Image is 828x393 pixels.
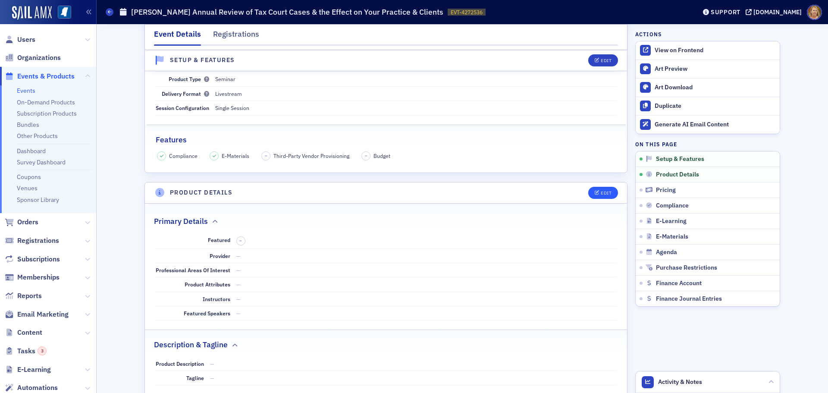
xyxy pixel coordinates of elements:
[131,7,443,17] h1: [PERSON_NAME] Annual Review of Tax Court Cases & the Effect on Your Practice & Clients
[236,252,241,259] span: —
[203,296,230,302] span: Instructors
[156,134,187,145] h2: Features
[17,365,51,374] span: E-Learning
[17,98,75,106] a: On-Demand Products
[17,147,46,155] a: Dashboard
[451,9,483,16] span: EVT-4272536
[746,9,805,15] button: [DOMAIN_NAME]
[656,280,702,287] span: Finance Account
[17,110,77,117] a: Subscription Products
[185,281,230,288] span: Product Attributes
[656,217,687,225] span: E-Learning
[236,296,241,302] span: —
[656,186,676,194] span: Pricing
[52,6,71,20] a: View Homepage
[17,132,58,140] a: Other Products
[12,6,52,20] img: SailAMX
[588,54,618,66] button: Edit
[17,255,60,264] span: Subscriptions
[210,360,214,367] span: —
[373,152,390,160] span: Budget
[162,90,209,97] span: Delivery Format
[655,47,775,54] div: View on Frontend
[635,30,662,38] h4: Actions
[601,191,612,195] div: Edit
[273,152,349,160] span: Third-Party Vendor Provisioning
[656,248,677,256] span: Agenda
[5,236,59,245] a: Registrations
[658,377,702,387] span: Activity & Notes
[5,310,69,319] a: Email Marketing
[17,291,42,301] span: Reports
[215,90,242,97] span: Livestream
[17,310,69,319] span: Email Marketing
[17,217,38,227] span: Orders
[656,202,689,210] span: Compliance
[711,8,740,16] div: Support
[170,56,235,65] h4: Setup & Features
[5,53,61,63] a: Organizations
[656,155,704,163] span: Setup & Features
[265,153,267,159] span: –
[636,78,780,97] a: Art Download
[17,72,75,81] span: Events & Products
[5,217,38,227] a: Orders
[753,8,802,16] div: [DOMAIN_NAME]
[5,328,42,337] a: Content
[655,65,775,73] div: Art Preview
[156,267,230,274] span: Professional Areas Of Interest
[17,53,61,63] span: Organizations
[17,184,38,192] a: Venues
[17,158,66,166] a: Survey Dashboard
[17,346,47,356] span: Tasks
[656,233,688,241] span: E-Materials
[5,72,75,81] a: Events & Products
[5,365,51,374] a: E-Learning
[655,102,775,110] div: Duplicate
[186,374,204,381] span: Tagline
[239,238,242,244] span: –
[601,58,612,63] div: Edit
[635,140,780,148] h4: On this page
[222,152,249,160] span: E-Materials
[5,291,42,301] a: Reports
[170,188,232,197] h4: Product Details
[156,104,209,111] span: Session Configuration
[588,187,618,199] button: Edit
[17,383,58,393] span: Automations
[656,264,717,272] span: Purchase Restrictions
[169,152,198,160] span: Compliance
[17,121,39,129] a: Bundles
[236,310,241,317] span: —
[154,216,208,227] h2: Primary Details
[636,41,780,60] a: View on Frontend
[807,5,822,20] span: Profile
[636,97,780,115] button: Duplicate
[215,104,249,111] span: Single Session
[17,87,35,94] a: Events
[5,35,35,44] a: Users
[17,273,60,282] span: Memberships
[38,346,47,355] div: 3
[636,115,780,134] button: Generate AI Email Content
[58,6,71,19] img: SailAMX
[5,255,60,264] a: Subscriptions
[655,121,775,129] div: Generate AI Email Content
[656,171,699,179] span: Product Details
[365,153,367,159] span: –
[656,295,722,303] span: Finance Journal Entries
[154,28,201,46] div: Event Details
[154,339,228,350] h2: Description & Tagline
[5,273,60,282] a: Memberships
[5,383,58,393] a: Automations
[655,84,775,91] div: Art Download
[236,267,241,274] span: —
[17,236,59,245] span: Registrations
[208,236,230,243] span: Featured
[169,75,209,82] span: Product Type
[215,75,235,82] span: Seminar
[636,60,780,78] a: Art Preview
[5,346,47,356] a: Tasks3
[236,281,241,288] span: —
[210,374,214,381] span: —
